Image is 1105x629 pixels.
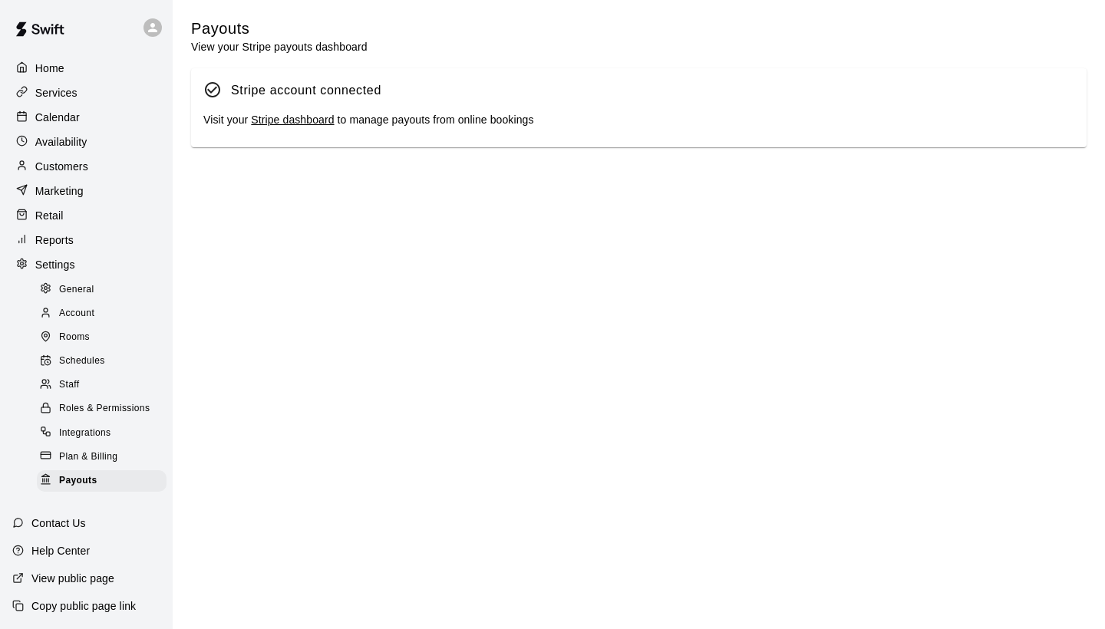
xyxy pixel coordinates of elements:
p: Home [35,61,64,76]
p: View public page [31,571,114,586]
p: View your Stripe payouts dashboard [191,39,368,54]
a: Schedules [37,350,173,374]
a: Rooms [37,326,173,350]
span: Schedules [59,354,105,369]
p: Services [35,85,78,100]
span: General [59,282,94,298]
a: Roles & Permissions [37,397,173,421]
span: Rooms [59,330,90,345]
a: Availability [12,130,160,153]
span: Integrations [59,426,111,441]
p: Calendar [35,110,80,125]
a: General [37,278,173,301]
div: Stripe account connected [231,81,381,100]
p: Availability [35,134,87,150]
a: Stripe dashboard [251,114,334,126]
p: Contact Us [31,515,86,531]
a: Services [12,81,160,104]
span: Roles & Permissions [59,401,150,417]
h5: Payouts [191,18,368,39]
a: Payouts [37,469,173,492]
div: Plan & Billing [37,446,167,468]
div: Roles & Permissions [37,398,167,420]
a: Calendar [12,106,160,129]
p: Reports [35,232,74,248]
a: Customers [12,155,160,178]
div: Schedules [37,351,167,372]
span: Staff [59,377,79,393]
a: Home [12,57,160,80]
a: Settings [12,253,160,276]
a: Reports [12,229,160,252]
div: Rooms [37,327,167,348]
span: Payouts [59,473,97,489]
p: Copy public page link [31,598,136,614]
p: Retail [35,208,64,223]
a: Retail [12,204,160,227]
p: Settings [35,257,75,272]
div: Visit your to manage payouts from online bookings [203,112,1074,129]
div: Integrations [37,423,167,444]
span: Plan & Billing [59,450,117,465]
div: Staff [37,374,167,396]
p: Help Center [31,543,90,558]
div: General [37,279,167,301]
p: Marketing [35,183,84,199]
a: Integrations [37,421,173,445]
span: Account [59,306,94,321]
p: Customers [35,159,88,174]
a: Account [37,301,173,325]
a: Staff [37,374,173,397]
div: Account [37,303,167,324]
div: Payouts [37,470,167,492]
a: Plan & Billing [37,445,173,469]
a: Marketing [12,179,160,203]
